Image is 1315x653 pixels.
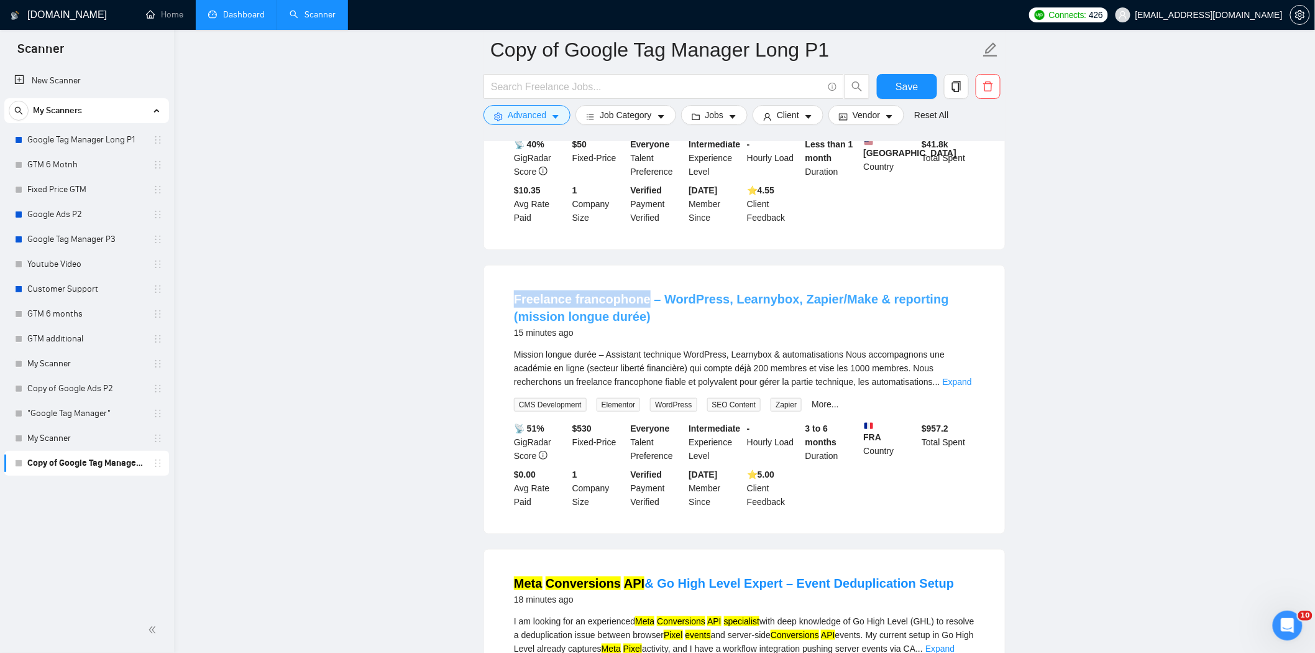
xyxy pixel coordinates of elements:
[153,234,163,244] span: holder
[689,470,717,479] b: [DATE]
[1089,8,1102,22] span: 426
[511,422,570,463] div: GigRadar Score
[597,398,641,412] span: Elementor
[1298,611,1313,621] span: 10
[650,398,697,412] span: WordPress
[570,137,628,178] div: Fixed-Price
[148,624,160,636] span: double-left
[943,377,972,387] a: Expand
[805,424,837,447] b: 3 to 6 months
[777,108,799,122] span: Client
[9,101,29,121] button: search
[707,616,722,626] mark: API
[1049,8,1086,22] span: Connects:
[570,183,628,225] div: Company Size
[745,137,803,178] div: Hourly Load
[153,135,163,145] span: holder
[572,470,577,479] b: 1
[153,409,163,419] span: holder
[692,112,700,121] span: folder
[803,137,861,178] div: Duration
[1035,10,1045,20] img: upwork-logo.png
[290,9,336,20] a: searchScanner
[27,227,145,252] a: Google Tag Manager P3
[853,108,880,122] span: Vendor
[631,185,662,195] b: Verified
[153,284,163,294] span: holder
[27,252,145,277] a: Youtube Video
[686,137,745,178] div: Experience Level
[681,105,748,125] button: folderJobscaret-down
[1291,10,1309,20] span: setting
[919,422,978,463] div: Total Spent
[586,112,595,121] span: bars
[1119,11,1127,19] span: user
[27,277,145,302] a: Customer Support
[508,108,546,122] span: Advanced
[494,112,503,121] span: setting
[705,108,724,122] span: Jobs
[572,424,592,433] b: $ 530
[600,108,651,122] span: Job Category
[570,422,628,463] div: Fixed-Price
[922,424,948,433] b: $ 957.2
[628,468,687,509] div: Payment Verified
[747,470,774,479] b: ⭐️ 5.00
[745,183,803,225] div: Client Feedback
[514,577,543,590] mark: Meta
[153,309,163,319] span: holder
[514,577,954,590] a: Meta Conversions API& Go High Level Expert – Event Deduplication Setup
[490,34,980,65] input: Scanner name...
[689,139,740,149] b: Intermediate
[153,259,163,269] span: holder
[686,468,745,509] div: Member Since
[707,398,761,412] span: SEO Content
[27,202,145,227] a: Google Ads P2
[153,359,163,369] span: holder
[1290,5,1310,25] button: setting
[877,74,937,99] button: Save
[745,468,803,509] div: Client Feedback
[153,210,163,220] span: holder
[845,81,869,92] span: search
[27,451,145,476] a: Copy of Google Tag Manager Long P1
[27,327,145,351] a: GTM additional
[922,139,948,149] b: $ 41.8k
[1273,611,1303,641] iframe: Intercom live chat
[689,424,740,433] b: Intermediate
[153,160,163,170] span: holder
[686,183,745,225] div: Member Since
[631,470,662,479] b: Verified
[845,74,869,99] button: search
[689,185,717,195] b: [DATE]
[812,399,839,409] a: More...
[33,98,82,123] span: My Scanners
[27,426,145,451] a: My Scanner
[728,112,737,121] span: caret-down
[483,105,570,125] button: settingAdvancedcaret-down
[514,325,975,340] div: 15 minutes ago
[572,185,577,195] b: 1
[864,422,917,442] b: FRA
[27,152,145,177] a: GTM 6 Motnh
[572,139,587,149] b: $ 50
[945,81,968,92] span: copy
[1290,10,1310,20] a: setting
[511,468,570,509] div: Avg Rate Paid
[514,348,975,389] div: Mission longue durée – Assistant technique WordPress, Learnybox & automatisations Nous accompagno...
[983,42,999,58] span: edit
[514,139,544,149] b: 📡 40%
[919,137,978,178] div: Total Spent
[14,68,159,93] a: New Scanner
[146,9,183,20] a: homeHome
[763,112,772,121] span: user
[9,106,28,115] span: search
[511,137,570,178] div: GigRadar Score
[631,424,670,433] b: Everyone
[635,616,654,626] mark: Meta
[27,177,145,202] a: Fixed Price GTM
[864,137,873,146] img: 🇺🇸
[153,334,163,344] span: holder
[771,630,819,640] mark: Conversions
[208,9,265,20] a: dashboardDashboard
